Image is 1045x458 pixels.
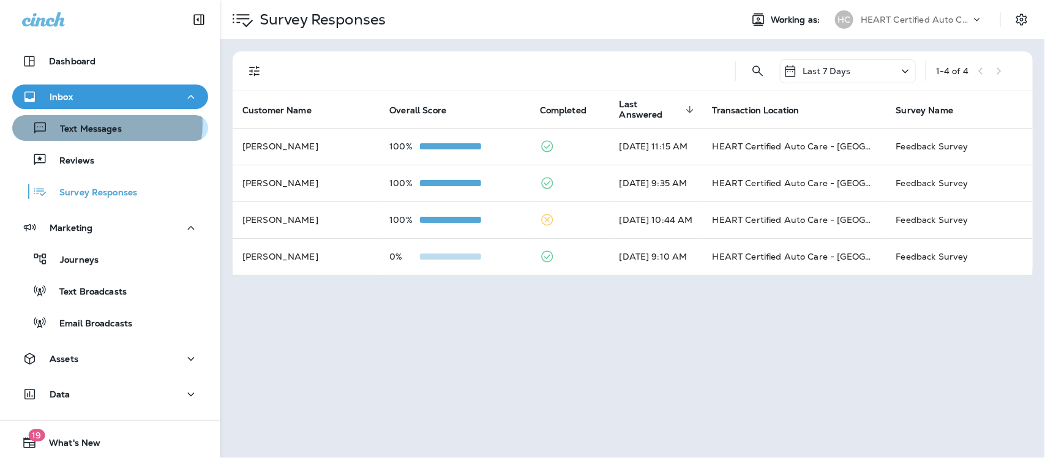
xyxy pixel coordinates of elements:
button: Search Survey Responses [746,59,770,83]
button: Text Messages [12,115,208,141]
td: [PERSON_NAME] [233,201,380,238]
button: 19What's New [12,430,208,455]
p: Text Broadcasts [47,287,127,298]
p: 100% [389,141,420,151]
td: HEART Certified Auto Care - [GEOGRAPHIC_DATA] [703,165,886,201]
p: Email Broadcasts [47,318,132,330]
button: Dashboard [12,49,208,73]
td: [DATE] 9:35 AM [610,165,703,201]
button: Filters [242,59,267,83]
p: 0% [389,252,420,261]
button: Email Broadcasts [12,310,208,336]
span: 19 [28,429,45,441]
p: Dashboard [49,56,96,66]
button: Survey Responses [12,179,208,205]
p: Inbox [50,92,73,102]
span: Working as: [771,15,823,25]
p: Last 7 Days [803,66,851,76]
div: HC [835,10,853,29]
button: Marketing [12,216,208,240]
td: [PERSON_NAME] [233,238,380,275]
span: Overall Score [389,105,462,116]
td: HEART Certified Auto Care - [GEOGRAPHIC_DATA] [703,238,886,275]
p: Survey Responses [255,10,386,29]
p: 100% [389,178,420,188]
button: Journeys [12,246,208,272]
p: Journeys [48,255,99,266]
p: Marketing [50,223,92,233]
span: Completed [540,105,586,116]
span: Survey Name [896,105,954,116]
span: Transaction Location [713,105,815,116]
td: Feedback Survey [886,128,1033,165]
span: What's New [37,438,100,452]
td: Feedback Survey [886,238,1033,275]
td: [DATE] 11:15 AM [610,128,703,165]
td: HEART Certified Auto Care - [GEOGRAPHIC_DATA] [703,201,886,238]
td: HEART Certified Auto Care - [GEOGRAPHIC_DATA] [703,128,886,165]
button: Text Broadcasts [12,278,208,304]
p: Data [50,389,70,399]
span: Overall Score [389,105,446,116]
span: Last Answered [620,99,698,120]
p: 100% [389,215,420,225]
span: Customer Name [242,105,328,116]
p: Reviews [47,156,94,167]
td: [PERSON_NAME] [233,128,380,165]
button: Data [12,382,208,407]
button: Settings [1011,9,1033,31]
p: Assets [50,354,78,364]
p: Survey Responses [47,187,137,199]
td: Feedback Survey [886,201,1033,238]
td: [DATE] 9:10 AM [610,238,703,275]
td: [DATE] 10:44 AM [610,201,703,238]
span: Survey Name [896,105,970,116]
span: Completed [540,105,602,116]
td: [PERSON_NAME] [233,165,380,201]
button: Collapse Sidebar [182,7,216,32]
span: Last Answered [620,99,682,120]
button: Assets [12,347,208,371]
span: Transaction Location [713,105,800,116]
p: HEART Certified Auto Care [861,15,971,24]
div: 1 - 4 of 4 [936,66,968,76]
span: Customer Name [242,105,312,116]
td: Feedback Survey [886,165,1033,201]
p: Text Messages [48,124,122,135]
button: Inbox [12,84,208,109]
button: Reviews [12,147,208,173]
